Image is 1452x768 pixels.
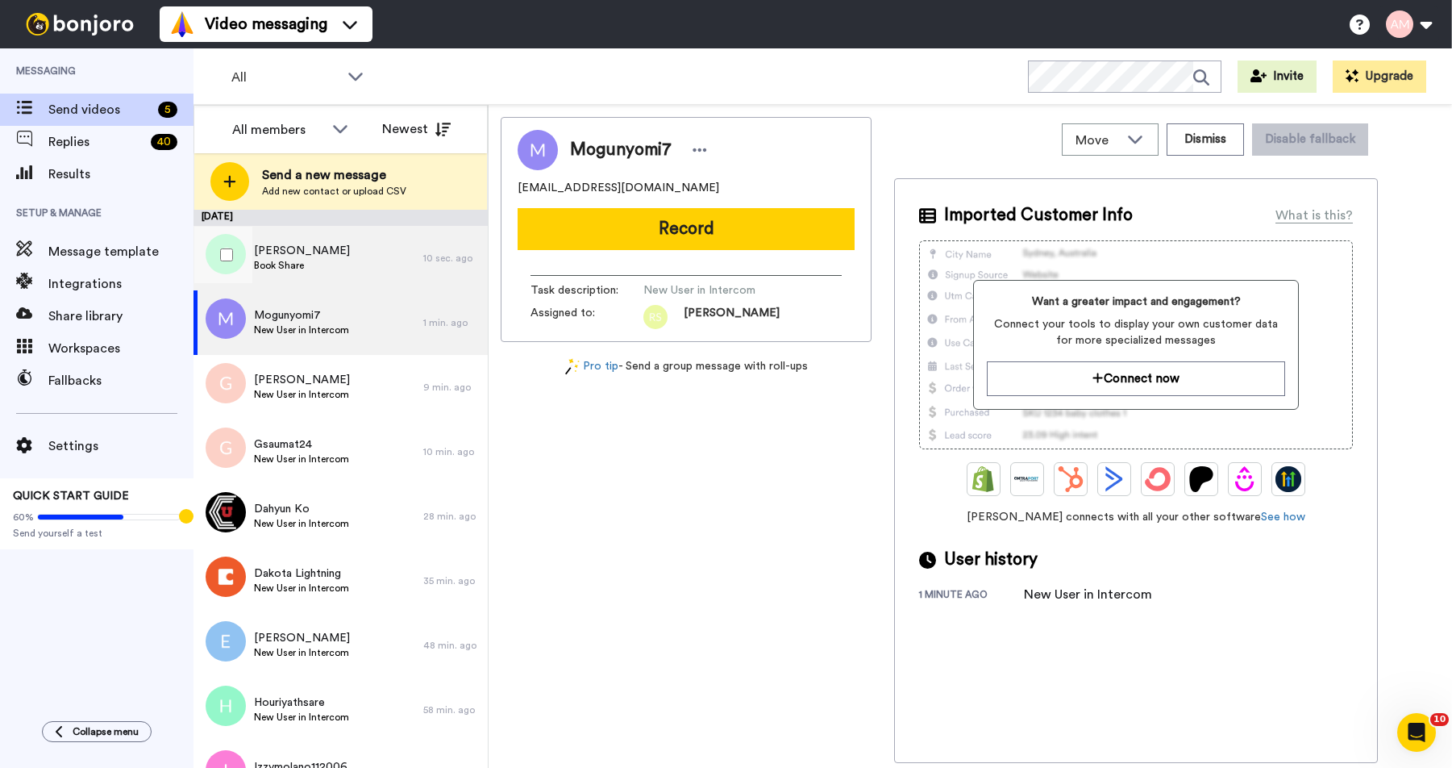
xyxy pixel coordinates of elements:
span: Imported Customer Info [944,203,1133,227]
span: 60% [13,511,34,524]
span: Send videos [48,100,152,119]
div: 9 min. ago [423,381,480,394]
button: Upgrade [1333,61,1426,93]
span: Assigned to: [530,305,643,329]
span: New User in Intercom [254,582,349,595]
div: - Send a group message with roll-ups [501,358,872,375]
div: 10 sec. ago [423,252,480,265]
span: New User in Intercom [254,517,349,530]
img: d51701b1-384e-4b2f-9402-19270141d819.png [206,492,246,532]
span: Send yourself a test [13,527,181,540]
div: 28 min. ago [423,510,480,523]
div: [DATE] [193,210,488,226]
img: GoHighLevel [1275,466,1301,492]
img: Patreon [1188,466,1214,492]
img: Ontraport [1014,466,1040,492]
div: 58 min. ago [423,703,480,716]
div: 1 min. ago [423,316,480,329]
img: cb272beb-b732-4bd1-ac0f-183feab07273.png [206,557,246,597]
span: Share library [48,307,193,326]
a: See how [1261,511,1305,523]
img: bj-logo-header-white.svg [19,13,140,35]
div: What is this? [1275,206,1353,225]
span: QUICK START GUIDE [13,490,129,502]
span: Replies [48,132,144,152]
span: 10 [1430,713,1449,726]
span: Gsaumat24 [254,436,349,453]
img: m.png [206,298,246,339]
div: 1 minute ago [919,588,1024,604]
button: Collapse menu [42,721,152,742]
span: Want a greater impact and engagement? [987,294,1284,310]
div: 48 min. ago [423,639,480,652]
img: rs.png [643,305,668,329]
span: Task description : [530,282,643,298]
img: ActiveCampaign [1101,466,1127,492]
span: [PERSON_NAME] [254,372,350,388]
span: Dahyun Ko [254,501,349,517]
img: Profile Image [518,130,558,170]
button: Connect now [987,361,1284,396]
span: Move [1075,131,1119,150]
span: Book Share [254,259,350,272]
span: New User in Intercom [254,453,349,465]
button: Invite [1238,61,1317,93]
button: Disable fallback [1252,123,1368,156]
span: Fallbacks [48,371,193,390]
span: Add new contact or upload CSV [262,185,406,198]
div: New User in Intercom [1024,585,1152,604]
img: h.png [206,686,246,726]
div: 5 [158,102,177,118]
img: vm-color.svg [169,11,195,37]
span: [PERSON_NAME] connects with all your other software [919,509,1353,525]
button: Record [518,208,855,250]
span: Results [48,165,193,184]
img: e.png [206,621,246,662]
div: 40 [151,134,177,150]
span: [PERSON_NAME] [254,630,350,646]
span: Mogunyomi7 [570,138,672,162]
span: Workspaces [48,339,193,358]
span: New User in Intercom [254,646,350,659]
button: Dismiss [1167,123,1244,156]
span: Dakota Lightning [254,566,349,582]
span: User history [944,548,1038,572]
img: Shopify [971,466,996,492]
span: Send a new message [262,165,406,185]
img: g.png [206,363,246,403]
img: Hubspot [1058,466,1084,492]
iframe: Intercom live chat [1397,713,1436,752]
span: All [231,68,339,87]
span: Message template [48,242,193,261]
span: Video messaging [205,13,327,35]
span: [PERSON_NAME] [254,243,350,259]
div: 10 min. ago [423,445,480,458]
a: Pro tip [565,358,618,375]
span: New User in Intercom [254,711,349,724]
img: magic-wand.svg [565,358,580,375]
img: Drip [1232,466,1258,492]
img: ConvertKit [1145,466,1171,492]
button: Newest [370,113,463,145]
div: 35 min. ago [423,574,480,587]
span: Settings [48,436,193,456]
div: Tooltip anchor [179,509,193,524]
span: Collapse menu [73,725,139,738]
span: New User in Intercom [254,388,350,401]
span: [PERSON_NAME] [684,305,780,329]
div: All members [232,120,324,140]
span: New User in Intercom [643,282,797,298]
span: Houriyathsare [254,695,349,711]
span: [EMAIL_ADDRESS][DOMAIN_NAME] [518,180,719,196]
span: New User in Intercom [254,323,349,336]
img: g.png [206,428,246,468]
span: Mogunyomi7 [254,307,349,323]
span: Integrations [48,274,193,294]
span: Connect your tools to display your own customer data for more specialized messages [987,316,1284,349]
